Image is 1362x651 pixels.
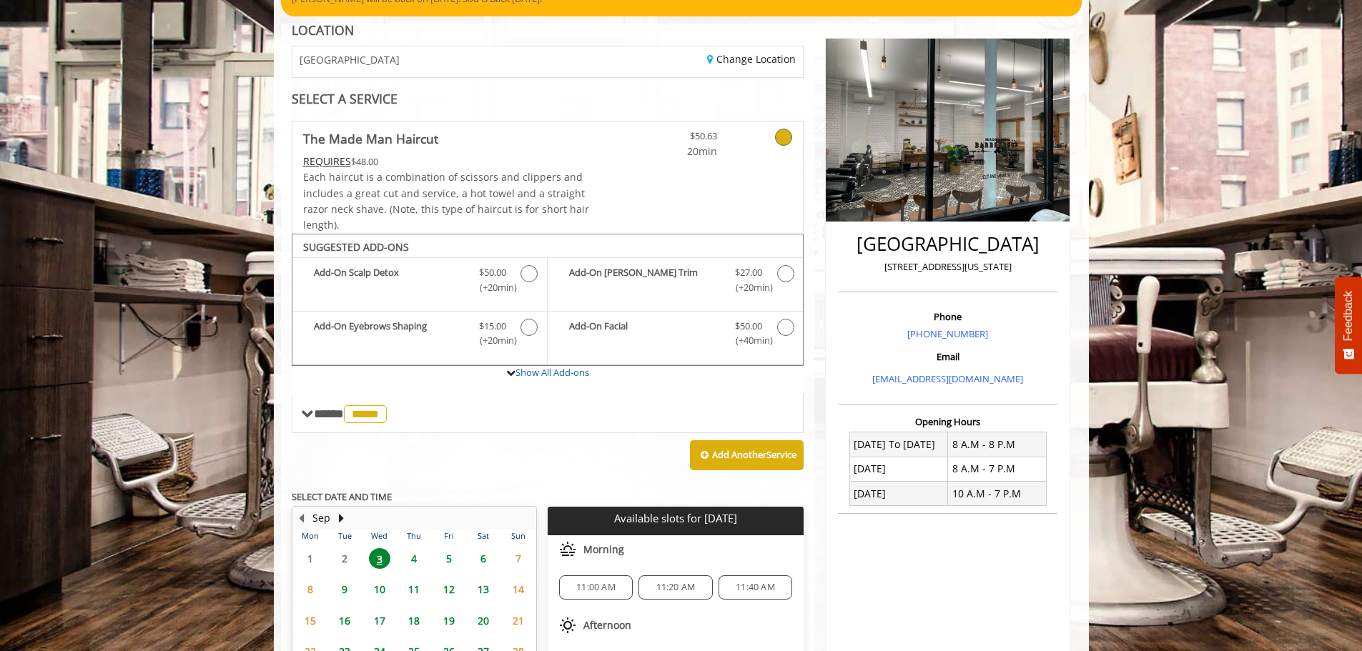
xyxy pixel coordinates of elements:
[466,605,500,635] td: Select day20
[583,544,624,555] span: Morning
[471,280,513,295] span: (+20min )
[479,319,506,334] span: $15.00
[849,482,948,506] td: [DATE]
[638,575,712,600] div: 11:20 AM
[369,579,390,600] span: 10
[293,574,327,605] td: Select day8
[303,129,438,149] b: The Made Man Haircut
[397,529,431,543] th: Thu
[473,610,494,631] span: 20
[438,579,460,600] span: 12
[473,548,494,569] span: 6
[397,605,431,635] td: Select day18
[327,574,362,605] td: Select day9
[300,579,321,600] span: 8
[303,154,351,168] span: This service needs some Advance to be paid before we block your appointment
[292,234,804,367] div: The Made Man Haircut Add-onS
[397,574,431,605] td: Select day11
[327,605,362,635] td: Select day16
[438,548,460,569] span: 5
[293,529,327,543] th: Mon
[397,543,431,574] td: Select day4
[296,510,307,526] button: Previous Month
[842,259,1054,274] p: [STREET_ADDRESS][US_STATE]
[508,548,529,569] span: 7
[466,543,500,574] td: Select day6
[334,610,355,631] span: 16
[907,327,988,340] a: [PHONE_NUMBER]
[508,579,529,600] span: 14
[471,333,513,348] span: (+20min )
[735,265,762,280] span: $27.00
[292,490,392,503] b: SELECT DATE AND TIME
[727,280,769,295] span: (+20min )
[362,605,396,635] td: Select day17
[362,574,396,605] td: Select day10
[948,457,1047,481] td: 8 A.M - 7 P.M
[293,605,327,635] td: Select day15
[300,610,321,631] span: 15
[431,574,465,605] td: Select day12
[431,529,465,543] th: Fri
[849,457,948,481] td: [DATE]
[633,144,717,159] span: 20min
[362,529,396,543] th: Wed
[1342,291,1355,341] span: Feedback
[948,432,1047,457] td: 8 A.M - 8 P.M
[576,582,616,593] span: 11:00 AM
[369,610,390,631] span: 17
[656,582,696,593] span: 11:20 AM
[300,319,540,352] label: Add-On Eyebrows Shaping
[842,234,1054,254] h2: [GEOGRAPHIC_DATA]
[849,432,948,457] td: [DATE] To [DATE]
[473,579,494,600] span: 13
[559,617,576,634] img: afternoon slots
[500,529,536,543] th: Sun
[403,610,425,631] span: 18
[314,319,465,349] b: Add-On Eyebrows Shaping
[842,352,1054,362] h3: Email
[466,529,500,543] th: Sat
[403,548,425,569] span: 4
[303,240,409,254] b: SUGGESTED ADD-ONS
[948,482,1047,506] td: 10 A.M - 7 P.M
[727,333,769,348] span: (+40min )
[327,529,362,543] th: Tue
[559,575,633,600] div: 11:00 AM
[303,154,591,169] div: $48.00
[369,548,390,569] span: 3
[292,21,354,39] b: LOCATION
[362,543,396,574] td: Select day3
[300,265,540,299] label: Add-On Scalp Detox
[633,121,717,159] a: $50.63
[292,92,804,106] div: SELECT A SERVICE
[555,265,796,299] label: Add-On Beard Trim
[500,574,536,605] td: Select day14
[314,265,465,295] b: Add-On Scalp Detox
[735,319,762,334] span: $50.00
[431,605,465,635] td: Select day19
[336,510,347,526] button: Next Month
[838,417,1057,427] h3: Opening Hours
[403,579,425,600] span: 11
[555,319,796,352] label: Add-On Facial
[712,448,796,461] b: Add Another Service
[334,579,355,600] span: 9
[842,312,1054,322] h3: Phone
[553,512,798,525] p: Available slots for [DATE]
[707,52,796,66] a: Change Location
[438,610,460,631] span: 19
[690,440,804,470] button: Add AnotherService
[300,54,400,65] span: [GEOGRAPHIC_DATA]
[736,582,775,593] span: 11:40 AM
[583,620,631,631] span: Afternoon
[1335,277,1362,374] button: Feedback - Show survey
[508,610,529,631] span: 21
[569,319,721,349] b: Add-On Facial
[466,574,500,605] td: Select day13
[559,541,576,558] img: morning slots
[719,575,792,600] div: 11:40 AM
[312,510,330,526] button: Sep
[500,543,536,574] td: Select day7
[569,265,721,295] b: Add-On [PERSON_NAME] Trim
